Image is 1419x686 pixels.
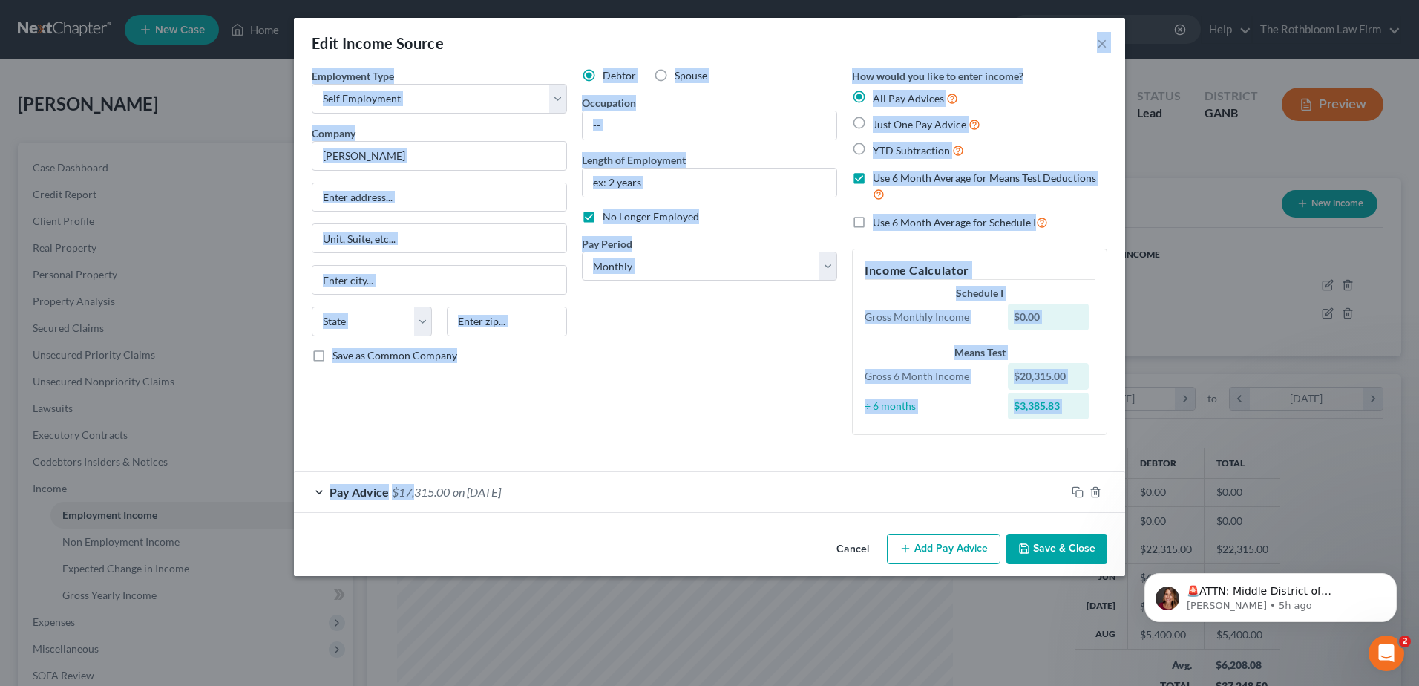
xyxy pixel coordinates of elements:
[583,169,836,197] input: ex: 2 years
[312,70,394,82] span: Employment Type
[873,92,944,105] span: All Pay Advices
[1008,393,1089,419] div: $3,385.83
[865,261,1095,280] h5: Income Calculator
[582,152,686,168] label: Length of Employment
[583,111,836,140] input: --
[312,183,566,212] input: Enter address...
[873,118,966,131] span: Just One Pay Advice
[392,485,450,499] span: $17,315.00
[1097,34,1107,52] button: ×
[1369,636,1404,671] iframe: Intercom live chat
[1122,542,1419,646] iframe: Intercom notifications message
[603,69,636,82] span: Debtor
[330,485,389,499] span: Pay Advice
[1399,636,1411,647] span: 2
[1008,363,1089,390] div: $20,315.00
[312,141,567,171] input: Search company by name...
[312,33,444,53] div: Edit Income Source
[865,286,1095,301] div: Schedule I
[675,69,707,82] span: Spouse
[873,171,1096,184] span: Use 6 Month Average for Means Test Deductions
[582,238,632,250] span: Pay Period
[603,210,699,223] span: No Longer Employed
[857,369,1000,384] div: Gross 6 Month Income
[857,399,1000,414] div: ÷ 6 months
[312,127,355,140] span: Company
[312,224,566,252] input: Unit, Suite, etc...
[312,266,566,294] input: Enter city...
[582,95,636,111] label: Occupation
[873,216,1036,229] span: Use 6 Month Average for Schedule I
[825,535,881,565] button: Cancel
[1008,304,1089,330] div: $0.00
[332,349,457,362] span: Save as Common Company
[852,68,1023,84] label: How would you like to enter income?
[865,345,1095,360] div: Means Test
[1006,534,1107,565] button: Save & Close
[857,310,1000,324] div: Gross Monthly Income
[887,534,1000,565] button: Add Pay Advice
[447,307,567,336] input: Enter zip...
[873,144,950,157] span: YTD Subtraction
[453,485,501,499] span: on [DATE]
